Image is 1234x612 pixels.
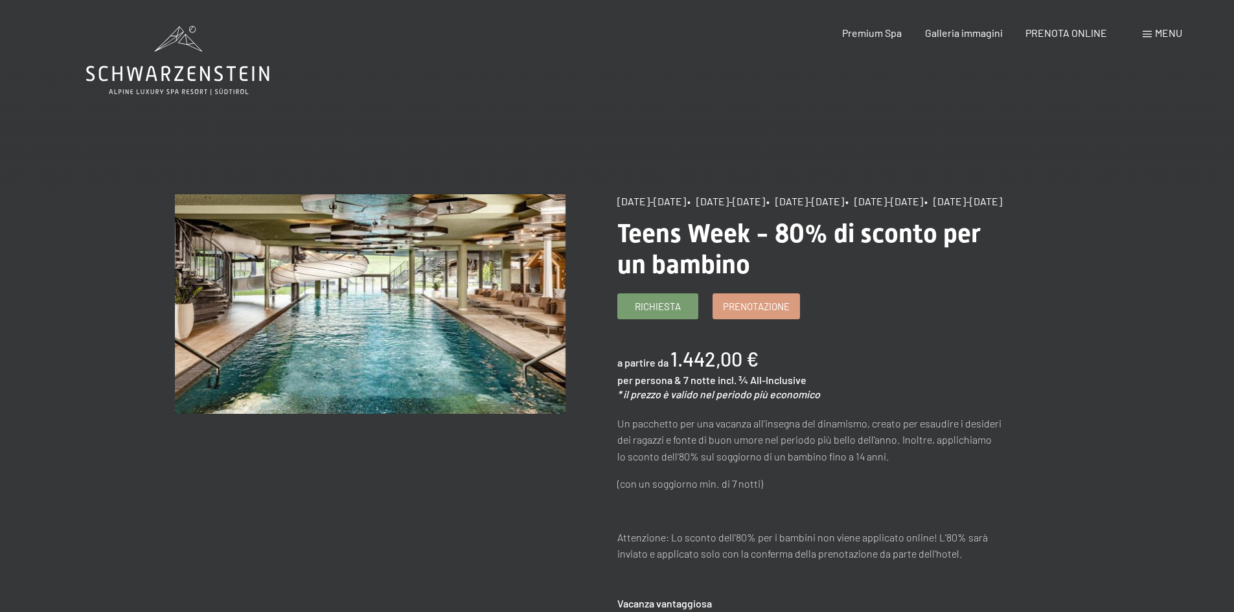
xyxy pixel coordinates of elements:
[617,529,1008,562] p: Attenzione: Lo sconto dell'80% per i bambini non viene applicato online! L'80% sarà inviato e app...
[635,300,681,313] span: Richiesta
[617,388,820,400] em: * il prezzo è valido nel periodo più economico
[713,294,799,319] a: Prenotazione
[618,294,698,319] a: Richiesta
[845,195,923,207] span: • [DATE]-[DATE]
[683,374,716,386] span: 7 notte
[617,218,981,280] span: Teens Week - 80% di sconto per un bambino
[670,347,759,370] b: 1.442,00 €
[766,195,844,207] span: • [DATE]-[DATE]
[617,195,686,207] span: [DATE]-[DATE]
[617,356,668,368] span: a partire da
[925,27,1003,39] a: Galleria immagini
[617,415,1008,465] p: Un pacchetto per una vacanza all’insegna del dinamismo, creato per esaudire i desideri dei ragazz...
[617,597,712,609] strong: Vacanza vantaggiosa
[723,300,790,313] span: Prenotazione
[175,194,566,414] img: Teens Week - 80% di sconto per un bambino
[687,195,765,207] span: • [DATE]-[DATE]
[617,374,681,386] span: per persona &
[842,27,902,39] a: Premium Spa
[1155,27,1182,39] span: Menu
[718,374,806,386] span: incl. ¾ All-Inclusive
[617,475,1008,492] p: (con un soggiorno min. di 7 notti)
[1025,27,1107,39] a: PRENOTA ONLINE
[924,195,1002,207] span: • [DATE]-[DATE]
